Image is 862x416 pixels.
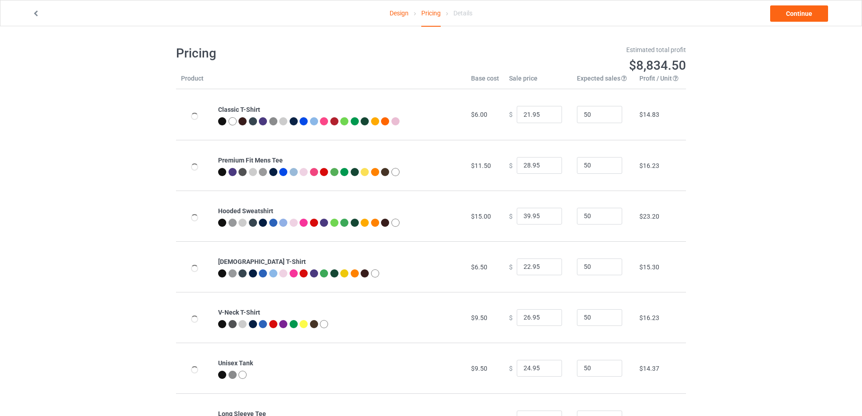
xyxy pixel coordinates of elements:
h1: Pricing [176,45,425,62]
span: $ [509,263,513,270]
a: Continue [770,5,828,22]
span: $9.50 [471,314,487,321]
span: $ [509,314,513,321]
th: Sale price [504,74,572,89]
span: $6.50 [471,263,487,271]
span: $15.30 [639,263,659,271]
th: Expected sales [572,74,634,89]
b: Premium Fit Mens Tee [218,157,283,164]
img: heather_texture.png [269,117,277,125]
b: V-Neck T-Shirt [218,309,260,316]
span: $16.23 [639,314,659,321]
div: Estimated total profit [438,45,686,54]
span: $14.83 [639,111,659,118]
span: $14.37 [639,365,659,372]
div: Details [453,0,472,26]
span: $8,834.50 [629,58,686,73]
b: Unisex Tank [218,359,253,367]
b: Classic T-Shirt [218,106,260,113]
div: Pricing [421,0,441,27]
a: Design [390,0,409,26]
th: Product [176,74,213,89]
span: $9.50 [471,365,487,372]
span: $16.23 [639,162,659,169]
img: heather_texture.png [229,371,237,379]
span: $ [509,162,513,169]
span: $ [509,111,513,118]
b: Hooded Sweatshirt [218,207,273,215]
span: $ [509,364,513,372]
b: [DEMOGRAPHIC_DATA] T-Shirt [218,258,306,265]
th: Base cost [466,74,504,89]
span: $ [509,212,513,220]
span: $15.00 [471,213,491,220]
span: $23.20 [639,213,659,220]
span: $6.00 [471,111,487,118]
span: $11.50 [471,162,491,169]
th: Profit / Unit [634,74,686,89]
img: heather_texture.png [259,168,267,176]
